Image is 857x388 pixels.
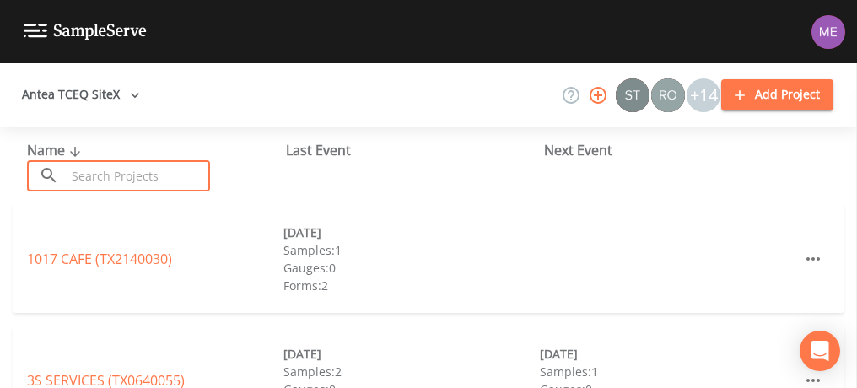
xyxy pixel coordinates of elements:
[721,79,833,110] button: Add Project
[66,160,210,191] input: Search Projects
[27,141,85,159] span: Name
[616,78,649,112] img: c0670e89e469b6405363224a5fca805c
[286,140,545,160] div: Last Event
[811,15,845,49] img: d4d65db7c401dd99d63b7ad86343d265
[283,224,540,241] div: [DATE]
[651,78,685,112] img: 7e5c62b91fde3b9fc00588adc1700c9a
[650,78,686,112] div: Rodolfo Ramirez
[540,345,796,363] div: [DATE]
[24,24,147,40] img: logo
[615,78,650,112] div: Stan Porter
[283,241,540,259] div: Samples: 1
[544,140,803,160] div: Next Event
[540,363,796,380] div: Samples: 1
[27,250,172,268] a: 1017 CAFE (TX2140030)
[800,331,840,371] div: Open Intercom Messenger
[283,259,540,277] div: Gauges: 0
[283,345,540,363] div: [DATE]
[15,79,147,110] button: Antea TCEQ SiteX
[687,78,720,112] div: +14
[283,277,540,294] div: Forms: 2
[283,363,540,380] div: Samples: 2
